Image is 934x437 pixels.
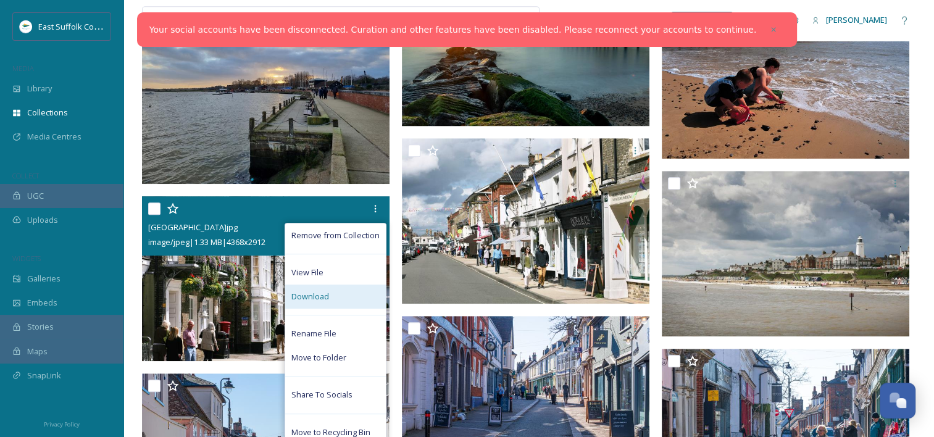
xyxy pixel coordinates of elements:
[291,352,346,364] span: Move to Folder
[27,346,48,357] span: Maps
[880,383,915,418] button: Open Chat
[142,196,390,361] img: Southwold high street.jpg
[461,8,533,32] a: View all files
[671,12,733,29] a: What's New
[38,20,111,32] span: East Suffolk Council
[171,7,438,34] input: Search your library
[44,420,80,428] span: Privacy Policy
[44,416,80,431] a: Privacy Policy
[27,370,61,381] span: SnapLink
[20,20,32,33] img: ESC%20Logo.png
[27,131,81,143] span: Media Centres
[662,171,909,336] img: Southwold - Credit Robert Yeatman (11).jpg
[402,138,649,304] img: ELC0026 412 FNL.jpg
[826,14,887,25] span: [PERSON_NAME]
[806,8,893,32] a: [PERSON_NAME]
[27,107,68,119] span: Collections
[27,83,52,94] span: Library
[27,297,57,309] span: Embeds
[27,190,44,202] span: UGC
[291,389,352,401] span: Share To Socials
[12,254,41,263] span: WIDGETS
[291,230,380,241] span: Remove from Collection
[148,236,265,248] span: image/jpeg | 1.33 MB | 4368 x 2912
[291,267,323,278] span: View File
[12,171,39,180] span: COLLECT
[149,23,756,36] a: Your social accounts have been disconnected. Curation and other features have been disabled. Plea...
[148,222,238,233] span: [GEOGRAPHIC_DATA]jpg
[291,291,329,302] span: Download
[27,321,54,333] span: Stories
[27,214,58,226] span: Uploads
[12,64,34,73] span: MEDIA
[27,273,60,285] span: Galleries
[291,328,336,339] span: Rename File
